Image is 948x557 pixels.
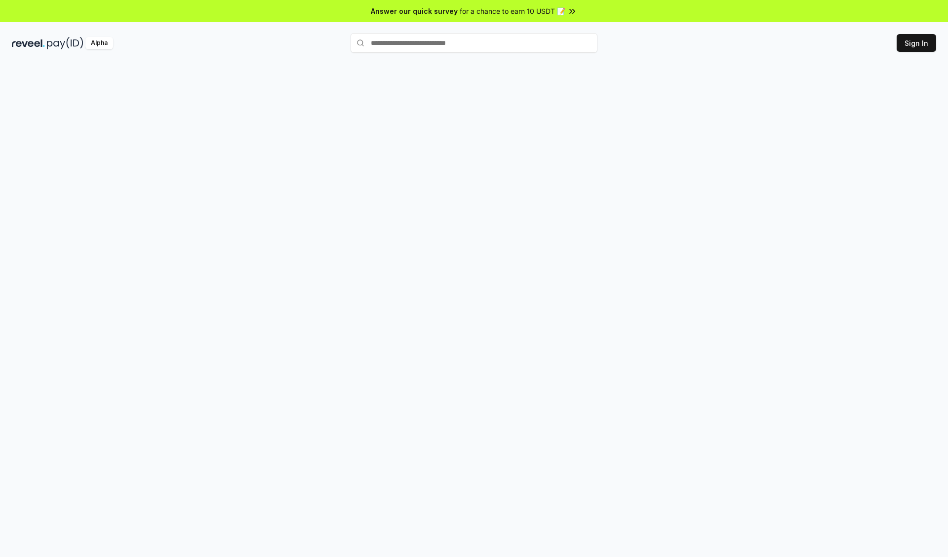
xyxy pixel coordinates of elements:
span: for a chance to earn 10 USDT 📝 [460,6,565,16]
button: Sign In [897,34,936,52]
div: Alpha [85,37,113,49]
img: reveel_dark [12,37,45,49]
span: Answer our quick survey [371,6,458,16]
img: pay_id [47,37,83,49]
